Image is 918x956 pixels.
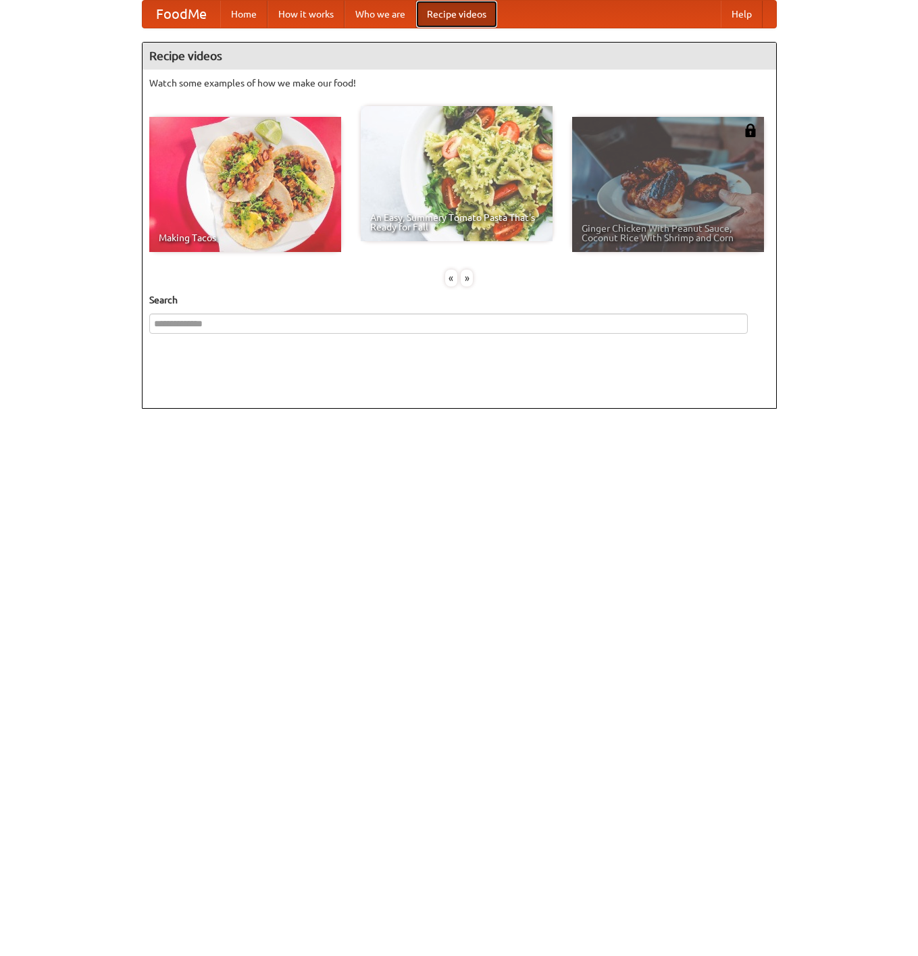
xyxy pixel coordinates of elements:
a: How it works [267,1,345,28]
a: Who we are [345,1,416,28]
h5: Search [149,293,769,307]
div: « [445,270,457,286]
h4: Recipe videos [143,43,776,70]
a: An Easy, Summery Tomato Pasta That's Ready for Fall [361,106,553,241]
a: FoodMe [143,1,220,28]
a: Recipe videos [416,1,497,28]
a: Home [220,1,267,28]
p: Watch some examples of how we make our food! [149,76,769,90]
span: An Easy, Summery Tomato Pasta That's Ready for Fall [370,213,543,232]
span: Making Tacos [159,233,332,243]
div: » [461,270,473,286]
a: Help [721,1,763,28]
a: Making Tacos [149,117,341,252]
img: 483408.png [744,124,757,137]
